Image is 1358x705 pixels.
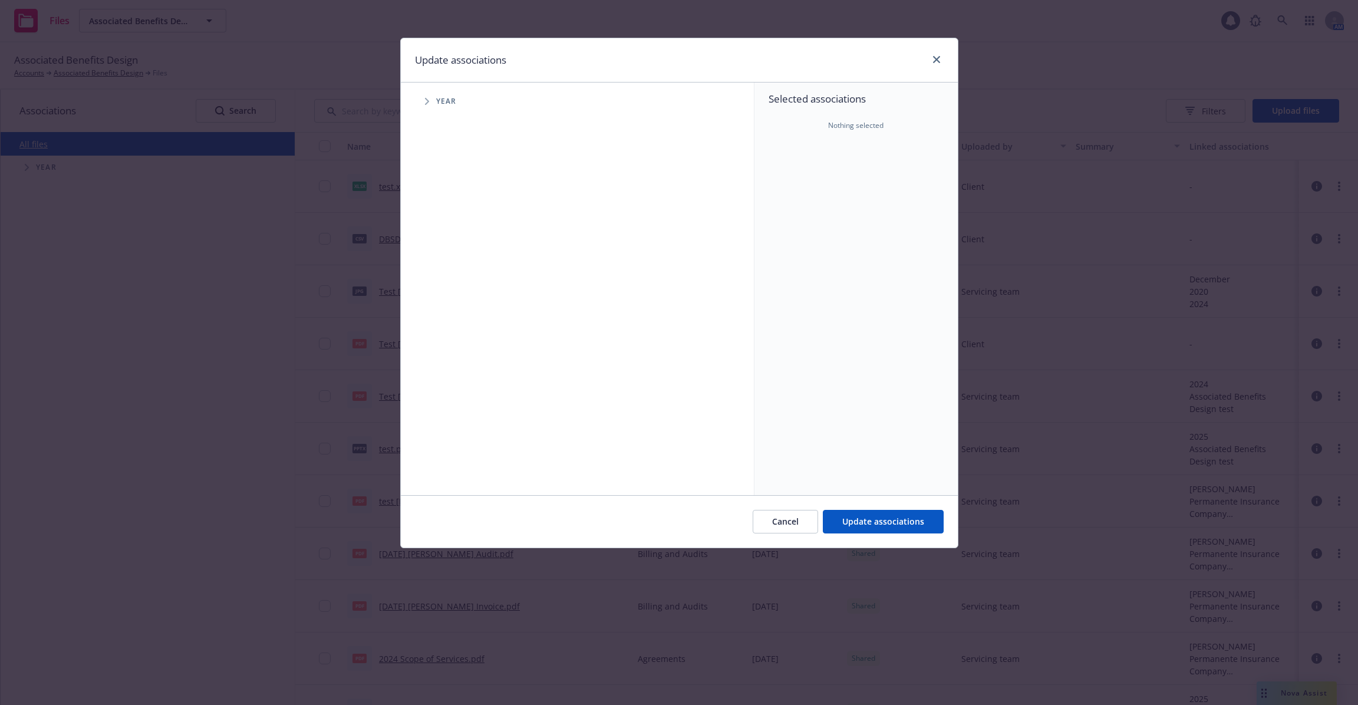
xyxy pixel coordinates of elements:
[415,52,506,68] h1: Update associations
[842,516,924,527] span: Update associations
[436,98,457,105] span: Year
[828,120,884,131] span: Nothing selected
[769,92,944,106] span: Selected associations
[772,516,799,527] span: Cancel
[401,90,754,113] div: Tree Example
[753,510,818,533] button: Cancel
[929,52,944,67] a: close
[823,510,944,533] button: Update associations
